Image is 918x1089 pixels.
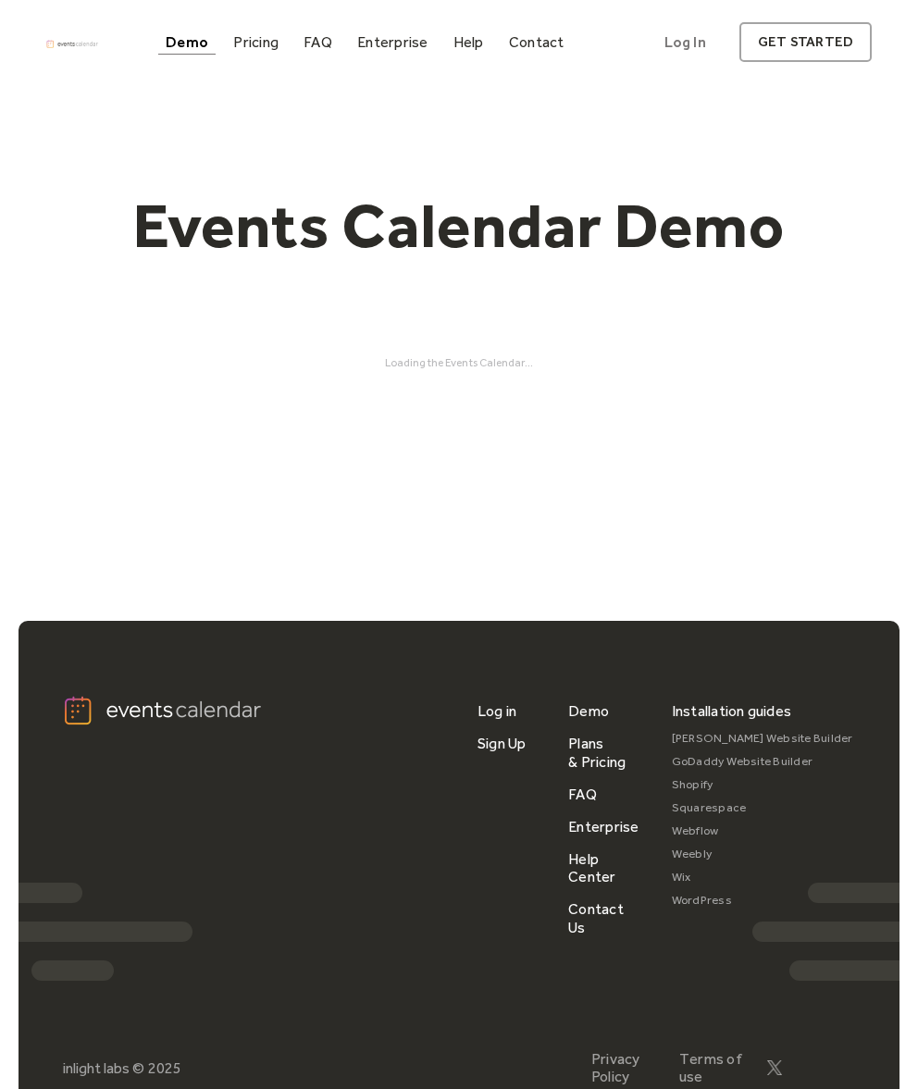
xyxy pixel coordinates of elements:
[646,22,725,62] a: Log In
[568,778,597,811] a: FAQ
[568,695,609,727] a: Demo
[233,37,279,47] div: Pricing
[568,893,642,943] a: Contact Us
[304,37,332,47] div: FAQ
[672,695,792,727] div: Installation guides
[226,30,286,55] a: Pricing
[672,889,853,912] a: WordPress
[158,30,216,55] a: Demo
[672,773,853,797] a: Shopify
[357,37,428,47] div: Enterprise
[446,30,491,55] a: Help
[739,22,872,62] a: get started
[296,30,340,55] a: FAQ
[568,843,642,893] a: Help Center
[672,866,853,889] a: Wix
[166,37,208,47] div: Demo
[453,37,484,47] div: Help
[509,37,564,47] div: Contact
[672,843,853,866] a: Weebly
[672,750,853,773] a: GoDaddy Website Builder
[591,1050,679,1085] a: Privacy Policy
[478,727,527,760] a: Sign Up
[672,820,853,843] a: Webflow
[679,1050,767,1085] a: Terms of use
[46,33,100,51] a: home
[350,30,435,55] a: Enterprise
[478,695,516,727] a: Log in
[568,727,642,777] a: Plans & Pricing
[104,188,814,264] h1: Events Calendar Demo
[672,797,853,820] a: Squarespace
[148,1059,181,1077] div: 2025
[568,811,639,843] a: Enterprise
[502,30,572,55] a: Contact
[63,1059,144,1077] div: inlight labs ©
[46,356,873,369] div: Loading the Events Calendar...
[672,727,853,750] a: [PERSON_NAME] Website Builder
